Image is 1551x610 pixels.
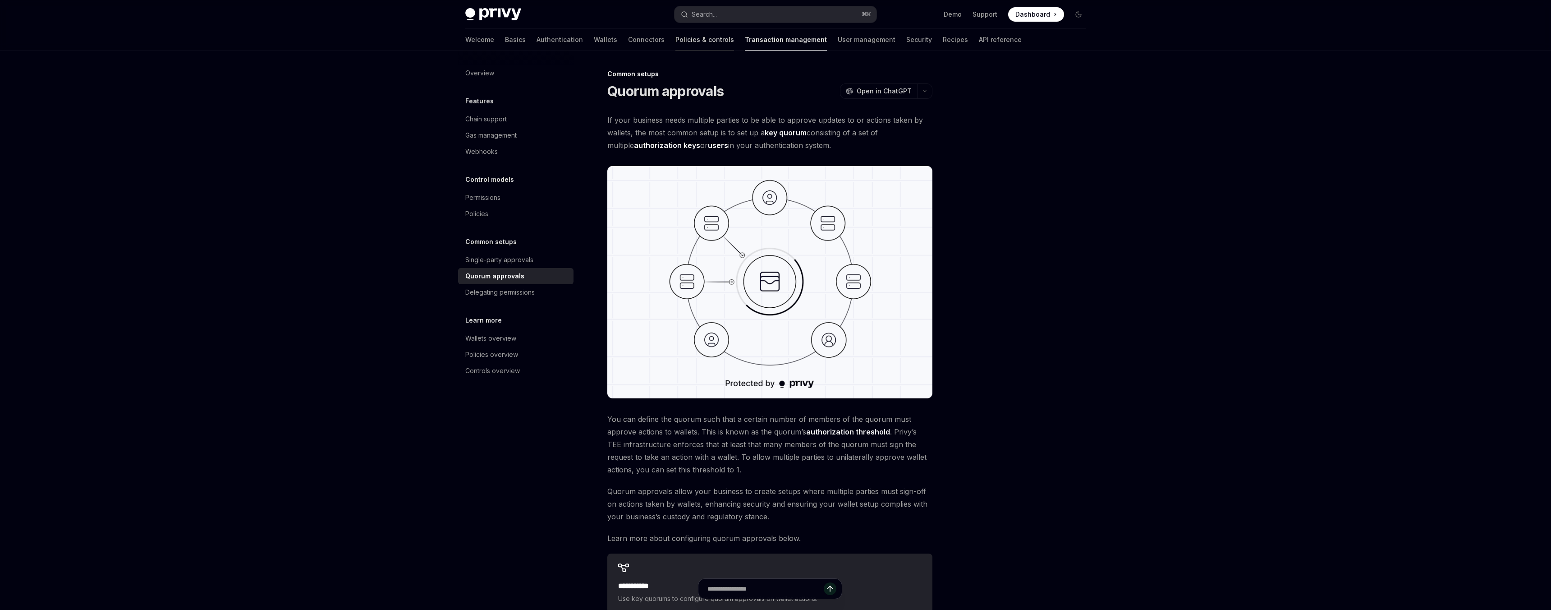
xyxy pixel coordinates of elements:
a: Wallets overview [458,330,574,347]
div: Common setups [607,69,932,79]
div: Overview [465,68,494,79]
div: Single-party approvals [465,254,533,265]
a: Quorum approvals [458,268,574,284]
a: Security [906,29,932,51]
h5: Common setups [465,236,517,247]
a: Gas management [458,127,574,143]
a: Controls overview [458,363,574,379]
img: dark logo [465,8,521,21]
a: authorization keys [634,141,700,150]
a: key quorum [765,128,807,138]
a: API reference [979,29,1022,51]
a: Recipes [943,29,968,51]
button: Send message [824,582,836,595]
h5: Features [465,96,494,106]
h1: Quorum approvals [607,83,724,99]
a: Chain support [458,111,574,127]
a: Overview [458,65,574,81]
a: Dashboard [1008,7,1064,22]
div: Search... [692,9,717,20]
strong: authorization threshold [806,427,890,436]
button: Toggle dark mode [1071,7,1086,22]
div: Permissions [465,192,500,203]
button: Open in ChatGPT [840,83,917,99]
div: Policies [465,208,488,219]
div: Chain support [465,114,507,125]
button: Search...⌘K [675,6,876,23]
a: Welcome [465,29,494,51]
a: Delegating permissions [458,284,574,300]
div: Gas management [465,130,517,141]
h5: Learn more [465,315,502,326]
a: Policies [458,206,574,222]
a: Authentication [537,29,583,51]
a: Transaction management [745,29,827,51]
span: Dashboard [1015,10,1050,19]
a: User management [838,29,895,51]
a: users [708,141,728,150]
a: Policies overview [458,347,574,363]
a: Policies & controls [675,29,734,51]
div: Controls overview [465,365,520,376]
span: ⌘ K [862,11,871,18]
span: Learn more about configuring quorum approvals below. [607,532,932,545]
div: Quorum approvals [465,271,524,282]
span: If your business needs multiple parties to be able to approve updates to or actions taken by wall... [607,114,932,152]
span: Open in ChatGPT [857,87,912,96]
a: Support [973,10,997,19]
div: Webhooks [465,146,498,157]
div: Wallets overview [465,333,516,344]
span: You can define the quorum such that a certain number of members of the quorum must approve action... [607,413,932,476]
span: Quorum approvals allow your business to create setups where multiple parties must sign-off on act... [607,485,932,523]
a: Webhooks [458,143,574,160]
img: quorum approval [607,166,932,398]
a: Demo [944,10,962,19]
a: Basics [505,29,526,51]
a: Single-party approvals [458,252,574,268]
a: Permissions [458,189,574,206]
h5: Control models [465,174,514,185]
a: Wallets [594,29,617,51]
a: Connectors [628,29,665,51]
div: Delegating permissions [465,287,535,298]
div: Policies overview [465,349,518,360]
